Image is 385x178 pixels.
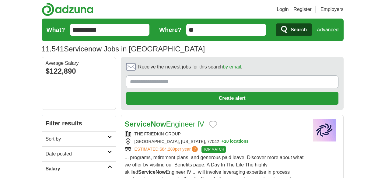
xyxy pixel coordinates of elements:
[222,138,249,145] button: +10 locations
[47,25,65,34] label: What?
[277,6,289,13] a: Login
[42,45,205,53] h1: Servicenow Jobs in [GEOGRAPHIC_DATA]
[46,150,107,158] h2: Date posted
[125,131,304,137] div: THE FRIEDKIN GROUP
[291,24,307,36] span: Search
[42,146,116,161] a: Date posted
[138,169,166,175] strong: ServiceNow
[46,66,112,77] div: $122,890
[125,120,205,128] a: ServiceNowEngineer IV
[276,23,312,36] button: Search
[42,2,93,16] img: Adzuna logo
[317,24,338,36] a: Advanced
[42,44,64,54] span: 11,541
[309,119,340,141] img: Company logo
[42,161,116,176] a: Salary
[320,6,344,13] a: Employers
[46,135,107,143] h2: Sort by
[125,138,304,145] div: [GEOGRAPHIC_DATA], [US_STATE], 77042
[126,92,338,105] button: Create alert
[209,121,217,128] button: Add to favorite jobs
[42,115,116,131] h2: Filter results
[159,147,175,152] span: $84,289
[222,138,224,145] span: +
[138,63,242,71] span: Receive the newest jobs for this search :
[159,25,181,34] label: Where?
[201,146,226,153] span: TOP MATCH
[42,131,116,146] a: Sort by
[125,120,166,128] strong: ServiceNow
[223,64,241,69] a: by email
[192,146,198,152] span: ?
[135,146,199,153] a: ESTIMATED:$84,289per year?
[293,6,312,13] a: Register
[46,165,107,173] h2: Salary
[46,61,112,66] div: Average Salary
